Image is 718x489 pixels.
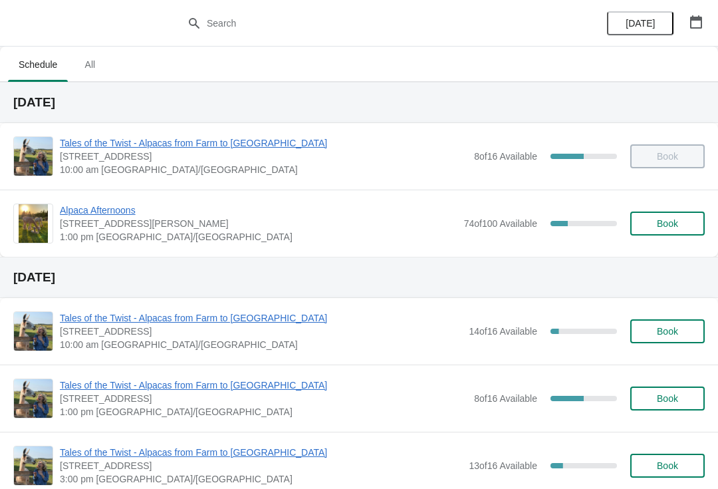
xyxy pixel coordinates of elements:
[60,472,462,486] span: 3:00 pm [GEOGRAPHIC_DATA]/[GEOGRAPHIC_DATA]
[14,312,53,351] img: Tales of the Twist - Alpacas from Farm to Yarn | 5627 Route 12, Tyne Valley, PE, Canada | 10:00 a...
[630,319,705,343] button: Book
[657,326,678,337] span: Book
[60,446,462,459] span: Tales of the Twist - Alpacas from Farm to [GEOGRAPHIC_DATA]
[60,405,467,418] span: 1:00 pm [GEOGRAPHIC_DATA]/[GEOGRAPHIC_DATA]
[14,137,53,176] img: Tales of the Twist - Alpacas from Farm to Yarn | 5627 Route 12, Tyne Valley, PE, Canada | 10:00 a...
[14,379,53,418] img: Tales of the Twist - Alpacas from Farm to Yarn | 5627 Route 12, Tyne Valley, PE, Canada | 1:00 pm...
[60,217,457,230] span: [STREET_ADDRESS][PERSON_NAME]
[73,53,106,77] span: All
[657,393,678,404] span: Book
[60,204,457,217] span: Alpaca Afternoons
[60,136,467,150] span: Tales of the Twist - Alpacas from Farm to [GEOGRAPHIC_DATA]
[60,392,467,405] span: [STREET_ADDRESS]
[13,96,705,109] h2: [DATE]
[13,271,705,284] h2: [DATE]
[60,230,457,244] span: 1:00 pm [GEOGRAPHIC_DATA]/[GEOGRAPHIC_DATA]
[657,218,678,229] span: Book
[60,163,467,176] span: 10:00 am [GEOGRAPHIC_DATA]/[GEOGRAPHIC_DATA]
[630,387,705,410] button: Book
[464,218,537,229] span: 74 of 100 Available
[469,326,537,337] span: 14 of 16 Available
[657,460,678,471] span: Book
[60,150,467,163] span: [STREET_ADDRESS]
[474,393,537,404] span: 8 of 16 Available
[60,379,467,392] span: Tales of the Twist - Alpacas from Farm to [GEOGRAPHIC_DATA]
[14,446,53,485] img: Tales of the Twist - Alpacas from Farm to Yarn | 5627 Route 12, Tyne Valley, PE, Canada | 3:00 pm...
[626,18,655,29] span: [DATE]
[60,311,462,325] span: Tales of the Twist - Alpacas from Farm to [GEOGRAPHIC_DATA]
[60,459,462,472] span: [STREET_ADDRESS]
[19,204,48,243] img: Alpaca Afternoons | 5627 Route 12, Birch Hill, PE C0B 2C0 | 1:00 pm America/Halifax
[8,53,68,77] span: Schedule
[607,11,673,35] button: [DATE]
[60,338,462,351] span: 10:00 am [GEOGRAPHIC_DATA]/[GEOGRAPHIC_DATA]
[630,212,705,236] button: Book
[630,454,705,478] button: Book
[469,460,537,471] span: 13 of 16 Available
[60,325,462,338] span: [STREET_ADDRESS]
[206,11,538,35] input: Search
[474,151,537,162] span: 8 of 16 Available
